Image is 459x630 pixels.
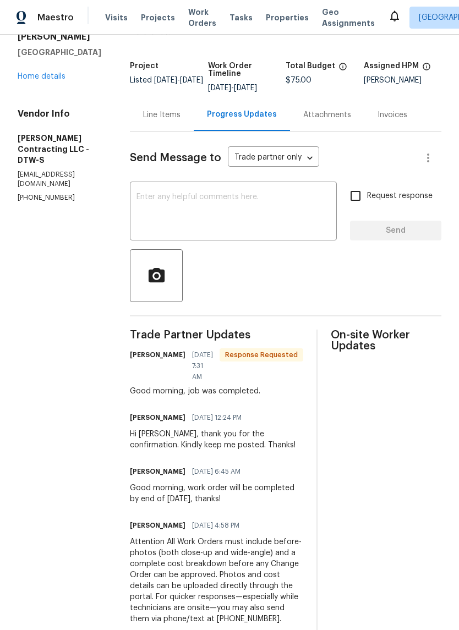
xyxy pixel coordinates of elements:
[18,193,103,202] p: [PHONE_NUMBER]
[18,170,103,189] p: [EMAIL_ADDRESS][DOMAIN_NAME]
[130,76,203,84] span: Listed
[130,412,185,423] h6: [PERSON_NAME]
[367,190,433,202] span: Request response
[188,7,216,29] span: Work Orders
[105,12,128,23] span: Visits
[207,109,277,120] div: Progress Updates
[130,536,303,624] div: Attention All Work Orders must include before-photos (both close-up and wide-angle) and a complet...
[234,84,257,92] span: [DATE]
[322,7,375,29] span: Geo Assignments
[130,349,185,360] h6: [PERSON_NAME]
[18,73,65,80] a: Home details
[141,12,175,23] span: Projects
[364,76,442,84] div: [PERSON_NAME]
[266,12,309,23] span: Properties
[154,76,203,84] span: -
[364,62,419,70] h5: Assigned HPM
[18,133,103,166] h5: [PERSON_NAME] Contracting LLC - DTW-S
[208,84,231,92] span: [DATE]
[192,349,213,382] span: [DATE] 7:31 AM
[303,109,351,120] div: Attachments
[18,108,103,119] h4: Vendor Info
[331,330,441,352] span: On-site Worker Updates
[130,429,303,451] div: Hi [PERSON_NAME], thank you for the confirmation. Kindly keep me posted. Thanks!
[18,47,103,58] h5: [GEOGRAPHIC_DATA]
[130,330,303,341] span: Trade Partner Updates
[229,14,253,21] span: Tasks
[286,76,312,84] span: $75.00
[286,62,335,70] h5: Total Budget
[192,466,241,477] span: [DATE] 6:45 AM
[130,483,303,505] div: Good morning, work order will be completed by end of [DATE], thanks!
[338,62,347,76] span: The total cost of line items that have been proposed by Opendoor. This sum includes line items th...
[208,62,286,78] h5: Work Order Timeline
[422,62,431,76] span: The hpm assigned to this work order.
[228,149,319,167] div: Trade partner only
[130,152,221,163] span: Send Message to
[192,520,239,531] span: [DATE] 4:58 PM
[130,520,185,531] h6: [PERSON_NAME]
[143,109,181,120] div: Line Items
[208,84,257,92] span: -
[130,62,159,70] h5: Project
[130,386,303,397] div: Good morning, job was completed.
[130,466,185,477] h6: [PERSON_NAME]
[221,349,302,360] span: Response Requested
[180,76,203,84] span: [DATE]
[378,109,407,120] div: Invoices
[154,76,177,84] span: [DATE]
[37,12,74,23] span: Maestro
[192,412,242,423] span: [DATE] 12:24 PM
